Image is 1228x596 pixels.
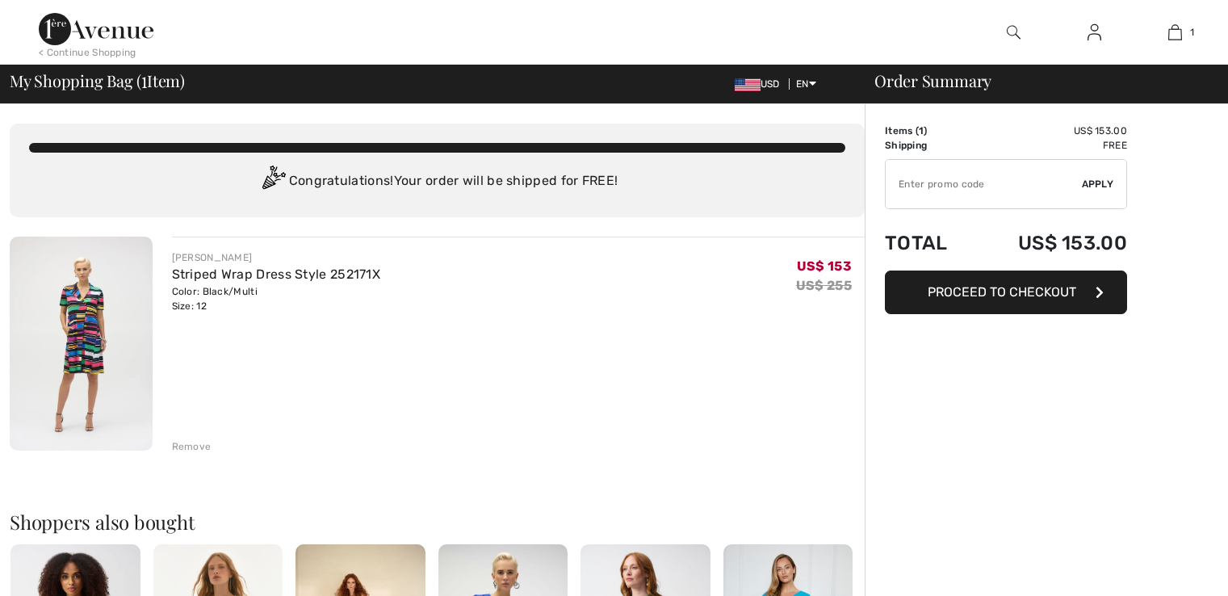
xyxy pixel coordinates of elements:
input: Promo code [886,160,1082,208]
span: 1 [1190,25,1194,40]
div: Color: Black/Multi Size: 12 [172,284,381,313]
td: US$ 153.00 [973,216,1127,271]
div: < Continue Shopping [39,45,136,60]
span: EN [796,78,816,90]
td: Total [885,216,973,271]
img: Congratulation2.svg [257,166,289,198]
span: Proceed to Checkout [928,284,1076,300]
span: 1 [141,69,147,90]
img: 1ère Avenue [39,13,153,45]
span: My Shopping Bag ( Item) [10,73,185,89]
img: US Dollar [735,78,761,91]
img: My Info [1088,23,1101,42]
td: Shipping [885,138,973,153]
td: Items ( ) [885,124,973,138]
s: US$ 255 [796,278,852,293]
span: 1 [919,125,924,136]
a: 1 [1135,23,1214,42]
button: Proceed to Checkout [885,271,1127,314]
div: Remove [172,439,212,454]
img: Striped Wrap Dress Style 252171X [10,237,153,451]
td: US$ 153.00 [973,124,1127,138]
span: US$ 153 [797,258,852,274]
span: Apply [1082,177,1114,191]
td: Free [973,138,1127,153]
img: My Bag [1168,23,1182,42]
img: search the website [1007,23,1021,42]
div: Order Summary [855,73,1218,89]
div: Congratulations! Your order will be shipped for FREE! [29,166,845,198]
a: Striped Wrap Dress Style 252171X [172,267,381,282]
h2: Shoppers also bought [10,512,865,531]
span: USD [735,78,786,90]
div: [PERSON_NAME] [172,250,381,265]
a: Sign In [1075,23,1114,43]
